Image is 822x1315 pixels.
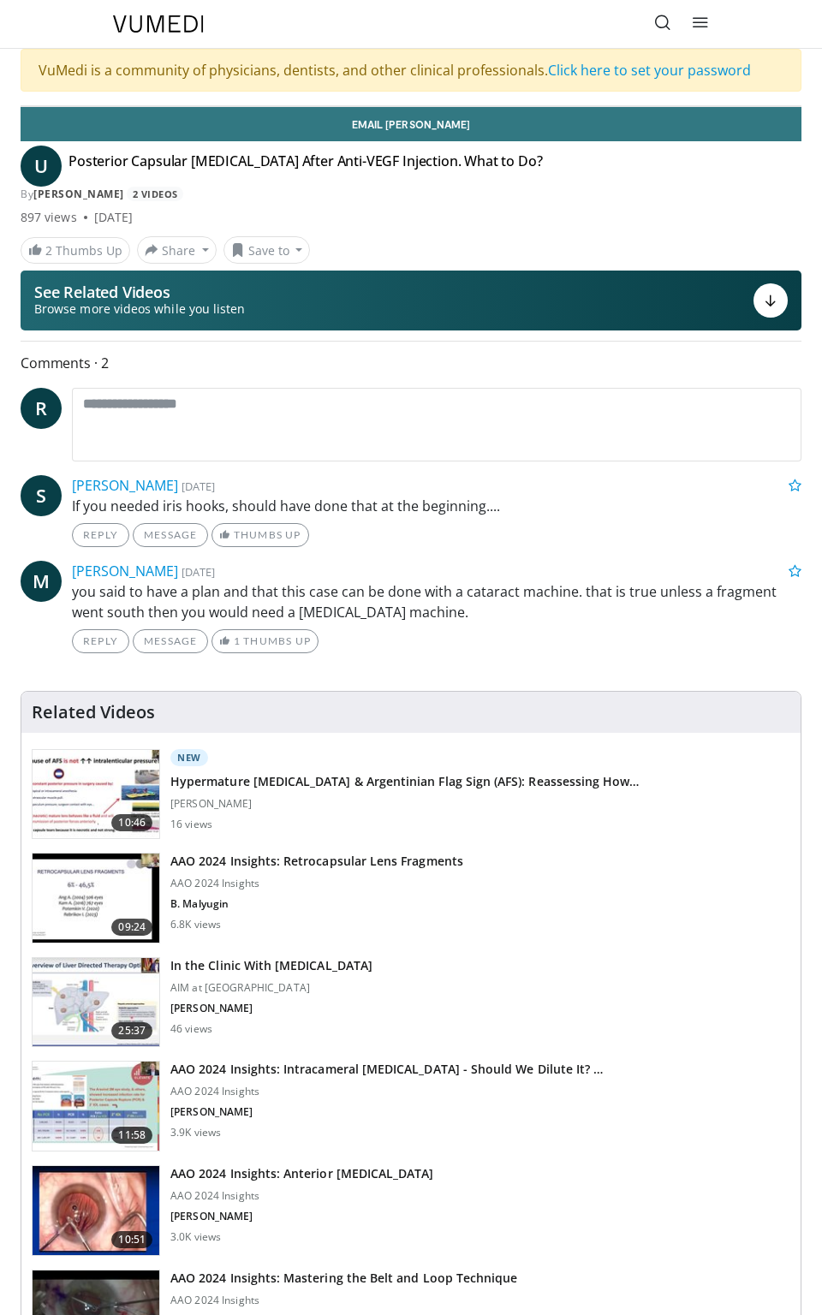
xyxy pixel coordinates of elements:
[170,1210,434,1223] p: [PERSON_NAME]
[33,187,124,201] a: [PERSON_NAME]
[32,1061,790,1151] a: 11:58 AAO 2024 Insights: Intracameral [MEDICAL_DATA] - Should We Dilute It? … AAO 2024 Insights [...
[170,853,463,870] h3: AAO 2024 Insights: Retrocapsular Lens Fragments
[211,629,319,653] a: 1 Thumbs Up
[111,1127,152,1144] span: 11:58
[33,1062,159,1151] img: de733f49-b136-4bdc-9e00-4021288efeb7.150x105_q85_crop-smart_upscale.jpg
[170,1002,372,1015] p: [PERSON_NAME]
[170,818,212,831] p: 16 views
[170,1085,603,1098] p: AAO 2024 Insights
[21,475,62,516] a: S
[72,476,178,495] a: [PERSON_NAME]
[182,564,215,580] small: [DATE]
[72,562,178,580] a: [PERSON_NAME]
[21,49,801,92] div: VuMedi is a community of physicians, dentists, and other clinical professionals.
[21,146,62,187] a: U
[33,1166,159,1255] img: fd942f01-32bb-45af-b226-b96b538a46e6.150x105_q85_crop-smart_upscale.jpg
[170,897,463,911] p: B. Malyugin
[21,187,801,202] div: By
[137,236,217,264] button: Share
[32,1165,790,1256] a: 10:51 AAO 2024 Insights: Anterior [MEDICAL_DATA] AAO 2024 Insights [PERSON_NAME] 3.0K views
[170,981,372,995] p: AIM at [GEOGRAPHIC_DATA]
[170,1126,221,1139] p: 3.9K views
[34,300,245,318] span: Browse more videos while you listen
[32,749,790,840] a: 10:46 New Hypermature [MEDICAL_DATA] & Argentinian Flag Sign (AFS): Reassessing How… [PERSON_NAME...
[33,958,159,1047] img: 79b7ca61-ab04-43f8-89ee-10b6a48a0462.150x105_q85_crop-smart_upscale.jpg
[94,209,133,226] div: [DATE]
[111,1022,152,1039] span: 25:37
[21,107,801,141] a: Email [PERSON_NAME]
[170,1022,212,1036] p: 46 views
[21,352,801,374] span: Comments 2
[223,236,311,264] button: Save to
[72,496,801,516] p: If you needed iris hooks, should have done that at the beginning....
[32,853,790,943] a: 09:24 AAO 2024 Insights: Retrocapsular Lens Fragments AAO 2024 Insights B. Malyugin 6.8K views
[32,957,790,1048] a: 25:37 In the Clinic With [MEDICAL_DATA] AIM at [GEOGRAPHIC_DATA] [PERSON_NAME] 46 views
[170,957,372,974] h3: In the Clinic With [MEDICAL_DATA]
[170,1061,603,1078] h3: AAO 2024 Insights: Intracameral [MEDICAL_DATA] - Should We Dilute It? …
[111,814,152,831] span: 10:46
[21,237,130,264] a: 2 Thumbs Up
[72,523,129,547] a: Reply
[170,877,463,890] p: AAO 2024 Insights
[72,629,129,653] a: Reply
[34,283,245,300] p: See Related Videos
[170,1294,517,1307] p: AAO 2024 Insights
[211,523,308,547] a: Thumbs Up
[234,634,241,647] span: 1
[113,15,204,33] img: VuMedi Logo
[33,750,159,839] img: 40c8dcf9-ac14-45af-8571-bda4a5b229bd.150x105_q85_crop-smart_upscale.jpg
[127,187,183,201] a: 2 Videos
[548,61,751,80] a: Click here to set your password
[170,1189,434,1203] p: AAO 2024 Insights
[32,702,155,723] h4: Related Videos
[182,479,215,494] small: [DATE]
[21,388,62,429] a: R
[21,271,801,330] button: See Related Videos Browse more videos while you listen
[68,152,542,180] h4: Posterior Capsular [MEDICAL_DATA] After Anti-VEGF Injection. What to Do?
[45,242,52,259] span: 2
[170,918,221,931] p: 6.8K views
[133,523,208,547] a: Message
[170,749,208,766] p: New
[33,854,159,943] img: 01f52a5c-6a53-4eb2-8a1d-dad0d168ea80.150x105_q85_crop-smart_upscale.jpg
[21,561,62,602] a: M
[170,773,639,790] h3: Hypermature [MEDICAL_DATA] & Argentinian Flag Sign (AFS): Reassessing How…
[170,1105,603,1119] p: [PERSON_NAME]
[170,1165,434,1182] h3: AAO 2024 Insights: Anterior [MEDICAL_DATA]
[170,1270,517,1287] h3: AAO 2024 Insights: Mastering the Belt and Loop Technique
[170,797,639,811] p: [PERSON_NAME]
[111,1231,152,1248] span: 10:51
[133,629,208,653] a: Message
[72,581,801,622] p: you said to have a plan and that this case can be done with a cataract machine. that is true unle...
[21,209,77,226] span: 897 views
[111,919,152,936] span: 09:24
[170,1230,221,1244] p: 3.0K views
